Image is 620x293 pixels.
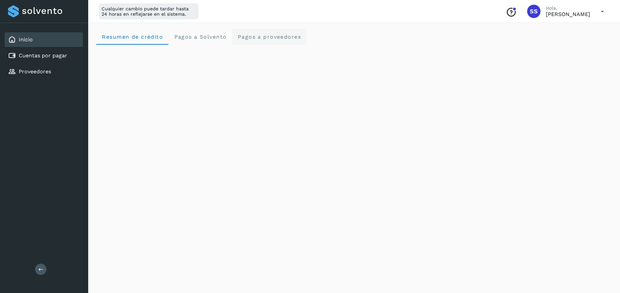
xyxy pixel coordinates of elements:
div: Cuentas por pagar [5,48,83,63]
div: Inicio [5,32,83,47]
div: Proveedores [5,64,83,79]
p: Hola, [546,5,590,11]
a: Inicio [19,36,33,43]
span: Pagos a Solvento [174,34,226,40]
a: Cuentas por pagar [19,52,67,59]
span: Resumen de crédito [102,34,163,40]
span: Pagos a proveedores [237,34,301,40]
a: Proveedores [19,68,51,75]
div: Cualquier cambio puede tardar hasta 24 horas en reflejarse en el sistema. [99,3,198,19]
p: Sagrario Silva [546,11,590,17]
